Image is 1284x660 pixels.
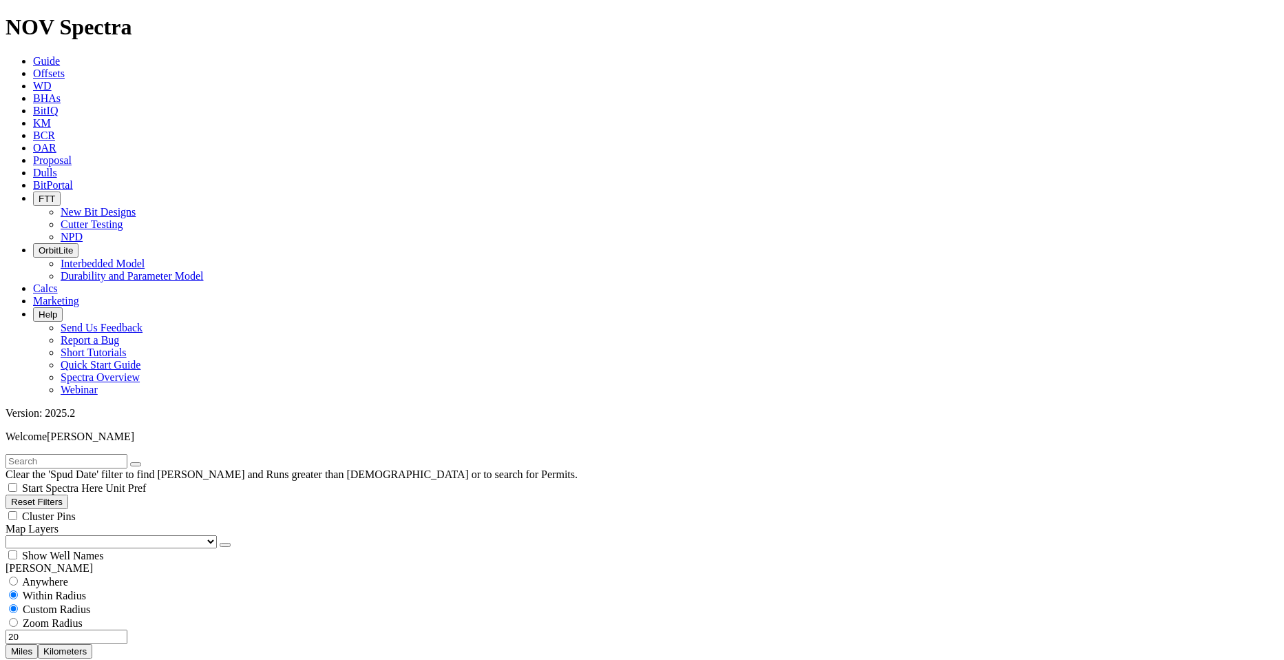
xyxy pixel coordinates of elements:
[33,179,73,191] a: BitPortal
[33,243,78,258] button: OrbitLite
[6,454,127,468] input: Search
[33,55,60,67] a: Guide
[6,523,59,535] span: Map Layers
[105,482,146,494] span: Unit Pref
[33,282,58,294] a: Calcs
[39,194,55,204] span: FTT
[61,322,143,333] a: Send Us Feedback
[33,105,58,116] a: BitIQ
[33,192,61,206] button: FTT
[6,468,578,480] span: Clear the 'Spud Date' filter to find [PERSON_NAME] and Runs greater than [DEMOGRAPHIC_DATA] or to...
[61,347,127,358] a: Short Tutorials
[6,630,127,644] input: 0.0
[61,258,145,269] a: Interbedded Model
[33,154,72,166] a: Proposal
[6,407,1278,420] div: Version: 2025.2
[33,130,55,141] a: BCR
[33,142,56,154] a: OAR
[6,14,1278,40] h1: NOV Spectra
[22,576,68,588] span: Anywhere
[6,431,1278,443] p: Welcome
[33,307,63,322] button: Help
[6,495,68,509] button: Reset Filters
[22,550,103,561] span: Show Well Names
[33,68,65,79] a: Offsets
[38,644,92,659] button: Kilometers
[61,206,136,218] a: New Bit Designs
[61,218,123,230] a: Cutter Testing
[33,80,52,92] a: WD
[61,371,140,383] a: Spectra Overview
[6,562,1278,575] div: [PERSON_NAME]
[23,604,90,615] span: Custom Radius
[33,117,51,129] a: KM
[61,359,140,371] a: Quick Start Guide
[61,384,98,395] a: Webinar
[39,245,73,256] span: OrbitLite
[6,644,38,659] button: Miles
[23,617,83,629] span: Zoom Radius
[47,431,134,442] span: [PERSON_NAME]
[33,295,79,307] a: Marketing
[33,167,57,178] a: Dulls
[61,334,119,346] a: Report a Bug
[39,309,57,320] span: Help
[8,483,17,492] input: Start Spectra Here
[23,590,86,601] span: Within Radius
[22,511,76,522] span: Cluster Pins
[61,270,204,282] a: Durability and Parameter Model
[61,231,83,243] a: NPD
[22,482,103,494] span: Start Spectra Here
[33,92,61,104] a: BHAs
